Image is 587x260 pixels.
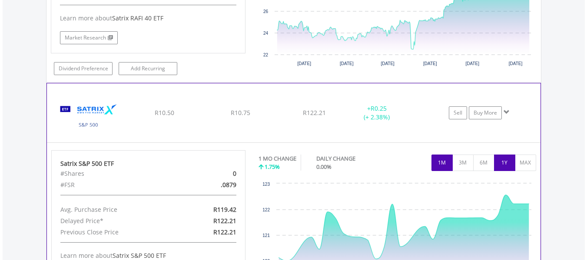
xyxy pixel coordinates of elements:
[54,204,180,215] div: Avg. Purchase Price
[263,9,269,14] text: 26
[54,62,113,75] a: Dividend Preference
[449,106,467,119] a: Sell
[262,182,270,187] text: 123
[180,168,243,179] div: 0
[262,233,270,238] text: 121
[316,155,386,163] div: DAILY CHANGE
[473,155,494,171] button: 6M
[465,61,479,66] text: [DATE]
[262,207,270,212] text: 122
[423,61,437,66] text: [DATE]
[60,14,236,23] div: Learn more about
[54,179,180,191] div: #FSR
[112,14,163,22] span: Satrix RAFI 40 ETF
[119,62,177,75] a: Add Recurring
[344,104,409,122] div: + (+ 2.38%)
[60,31,118,44] a: Market Research
[54,168,180,179] div: #Shares
[180,179,243,191] div: .0879
[263,31,269,36] text: 24
[469,106,502,119] a: Buy More
[494,155,515,171] button: 1Y
[113,251,166,260] span: Satrix S&P 500 ETF
[515,155,536,171] button: MAX
[340,61,354,66] text: [DATE]
[213,228,236,236] span: R122.21
[265,163,280,171] span: 1.75%
[51,94,126,140] img: TFSA.STX500.png
[54,227,180,238] div: Previous Close Price
[155,109,174,117] span: R10.50
[303,109,326,117] span: R122.21
[371,104,387,112] span: R0.25
[509,61,523,66] text: [DATE]
[316,163,332,171] span: 0.00%
[381,61,395,66] text: [DATE]
[259,155,296,163] div: 1 MO CHANGE
[60,251,237,260] div: Learn more about
[213,217,236,225] span: R122.21
[263,53,269,57] text: 22
[60,159,237,168] div: Satrix S&P 500 ETF
[213,205,236,214] span: R119.42
[431,155,453,171] button: 1M
[54,215,180,227] div: Delayed Price*
[231,109,250,117] span: R10.75
[452,155,474,171] button: 3M
[297,61,311,66] text: [DATE]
